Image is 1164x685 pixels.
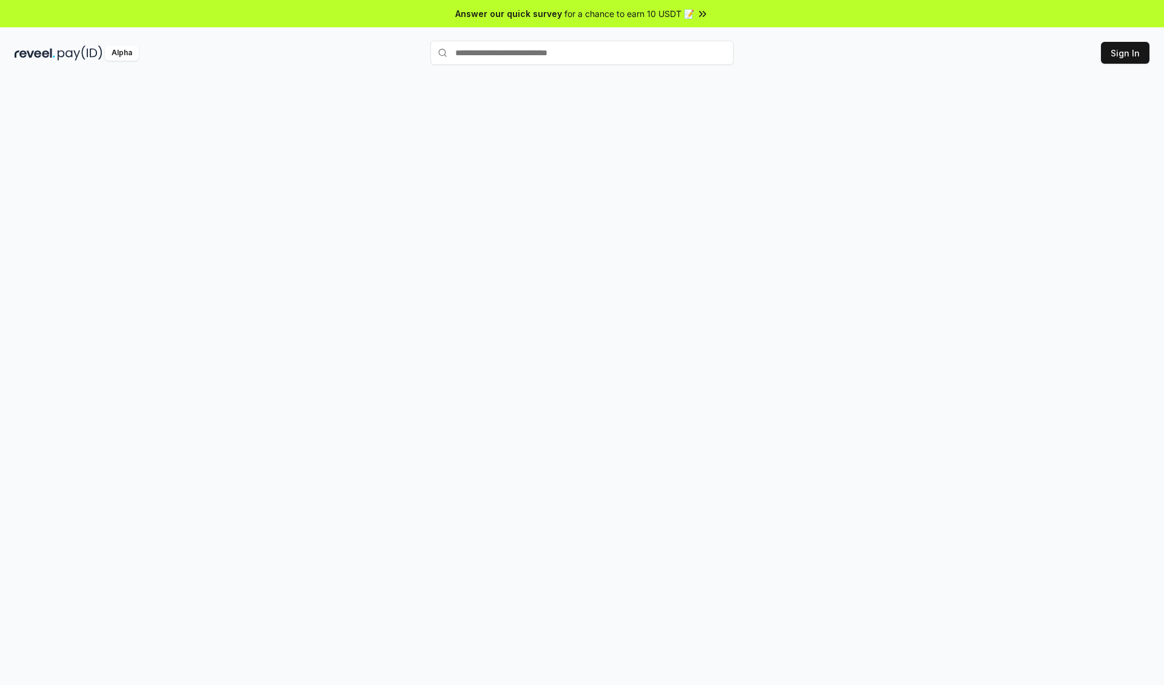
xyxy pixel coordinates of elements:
span: Answer our quick survey [455,7,562,20]
span: for a chance to earn 10 USDT 📝 [564,7,694,20]
div: Alpha [105,46,139,61]
img: pay_id [58,46,102,61]
img: reveel_dark [15,46,55,61]
button: Sign In [1101,42,1149,64]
